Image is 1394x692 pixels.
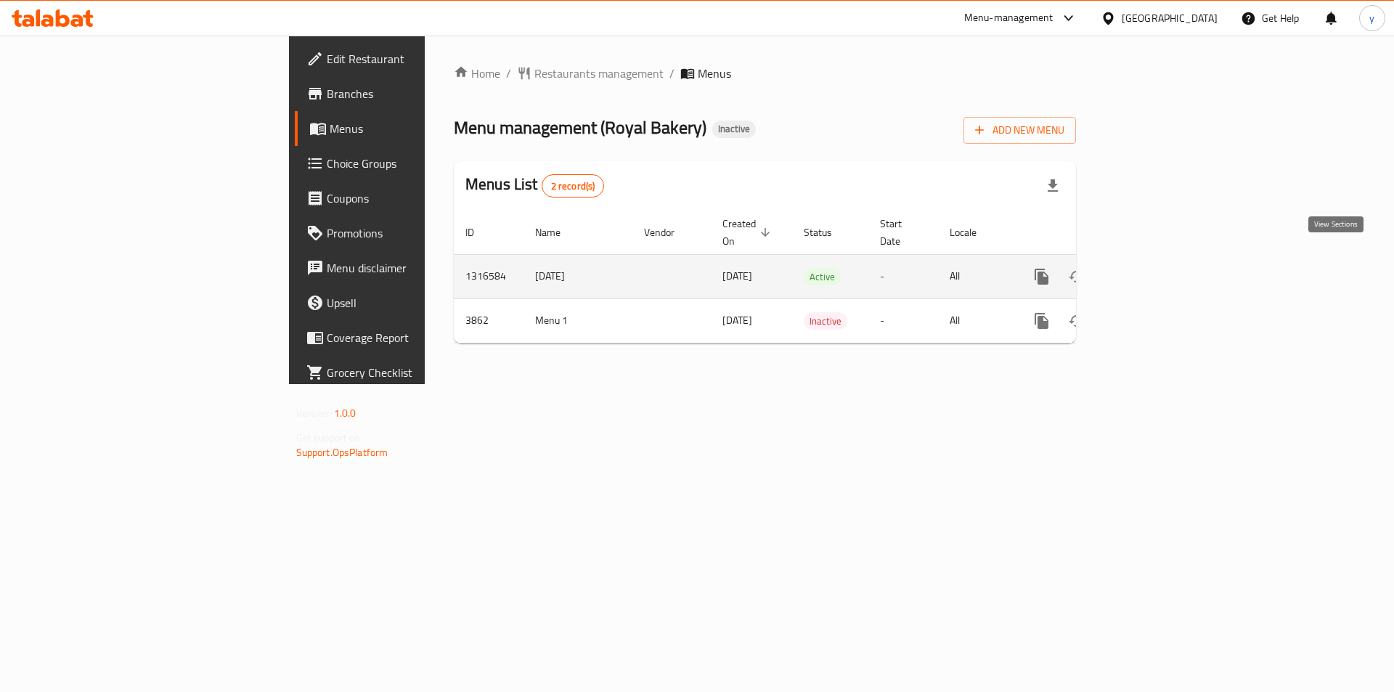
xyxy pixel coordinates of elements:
[1024,259,1059,294] button: more
[722,311,752,330] span: [DATE]
[334,404,356,423] span: 1.0.0
[327,155,510,172] span: Choice Groups
[804,313,847,330] span: Inactive
[868,254,938,298] td: -
[295,41,522,76] a: Edit Restaurant
[712,121,756,138] div: Inactive
[1369,10,1374,26] span: y
[1035,168,1070,203] div: Export file
[1059,259,1094,294] button: Change Status
[517,65,664,82] a: Restaurants management
[465,224,493,241] span: ID
[1122,10,1218,26] div: [GEOGRAPHIC_DATA]
[327,329,510,346] span: Coverage Report
[868,298,938,343] td: -
[950,224,995,241] span: Locale
[523,254,632,298] td: [DATE]
[880,215,921,250] span: Start Date
[804,224,851,241] span: Status
[542,179,604,193] span: 2 record(s)
[535,224,579,241] span: Name
[804,312,847,330] div: Inactive
[295,355,522,390] a: Grocery Checklist
[964,9,1053,27] div: Menu-management
[938,298,1013,343] td: All
[327,259,510,277] span: Menu disclaimer
[295,181,522,216] a: Coupons
[534,65,664,82] span: Restaurants management
[542,174,605,198] div: Total records count
[722,266,752,285] span: [DATE]
[804,269,841,285] span: Active
[327,50,510,68] span: Edit Restaurant
[296,428,363,447] span: Get support on:
[295,251,522,285] a: Menu disclaimer
[295,146,522,181] a: Choice Groups
[465,174,604,198] h2: Menus List
[712,123,756,135] span: Inactive
[698,65,731,82] span: Menus
[327,294,510,312] span: Upsell
[295,111,522,146] a: Menus
[327,224,510,242] span: Promotions
[327,85,510,102] span: Branches
[454,211,1175,343] table: enhanced table
[295,216,522,251] a: Promotions
[454,65,1076,82] nav: breadcrumb
[523,298,632,343] td: Menu 1
[327,190,510,207] span: Coupons
[963,117,1076,144] button: Add New Menu
[295,285,522,320] a: Upsell
[669,65,674,82] li: /
[1013,211,1175,255] th: Actions
[296,443,388,462] a: Support.OpsPlatform
[295,320,522,355] a: Coverage Report
[1059,304,1094,338] button: Change Status
[295,76,522,111] a: Branches
[804,268,841,285] div: Active
[330,120,510,137] span: Menus
[327,364,510,381] span: Grocery Checklist
[296,404,332,423] span: Version:
[454,111,706,144] span: Menu management ( Royal Bakery )
[644,224,693,241] span: Vendor
[938,254,1013,298] td: All
[1024,304,1059,338] button: more
[722,215,775,250] span: Created On
[975,121,1064,139] span: Add New Menu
